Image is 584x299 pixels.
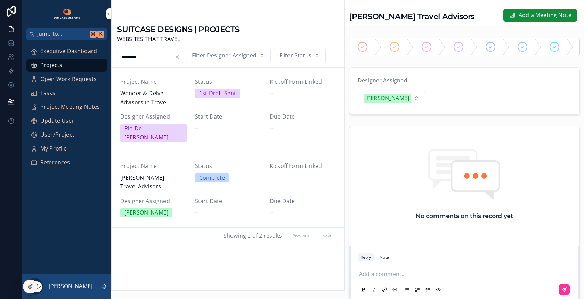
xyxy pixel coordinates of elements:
button: Clear [175,54,183,60]
span: Due Date [270,112,336,121]
span: Wander & Delve, Advisors in Travel [120,89,187,107]
h2: No comments on this record yet [416,211,513,220]
span: K [98,31,104,37]
a: Project NameWander & Delve, Advisors in TravelStatus1st Draft SentKickoff Form Linked--Designer A... [112,68,344,152]
a: User/Project [26,129,107,141]
a: Executive Dashboard [26,45,107,58]
a: Project Meeting Notes [26,101,107,113]
span: Designer Assigned [120,197,187,206]
span: Jump to... [37,30,87,39]
span: Due Date [270,197,336,206]
a: Tasks [26,87,107,99]
span: Update User [40,116,74,126]
button: Note [377,253,392,261]
span: Showing 2 of 2 results [224,232,282,241]
p: [PERSON_NAME] [49,282,92,291]
span: Start Date [195,112,261,121]
span: Project Meeting Notes [40,103,100,112]
span: -- [195,124,198,133]
button: Jump to...K [26,28,107,40]
a: Project Name[PERSON_NAME] Travel AdvisorsStatusCompleteKickoff Form Linked--Designer Assigned[PER... [112,152,344,227]
h1: SUITCASE DESIGNS | PROJECTS [117,24,240,35]
span: Start Date [195,197,261,206]
a: Update User [26,115,107,127]
span: User/Project [40,130,74,139]
button: Select Button [358,91,425,106]
span: -- [270,173,273,183]
span: Status [195,78,261,87]
span: Designer Assigned [358,76,407,84]
button: Select Button [186,48,271,63]
div: [PERSON_NAME] [124,208,168,217]
span: [PERSON_NAME] Travel Advisors [120,173,187,191]
a: Projects [26,59,107,72]
span: Tasks [40,89,55,98]
div: Complete [199,173,225,183]
button: Reply [358,253,374,261]
div: Note [380,254,389,260]
span: Kickoff Form Linked [270,162,336,171]
a: References [26,156,107,169]
span: WEBSITES THAT TRAVEL [117,35,240,44]
span: Kickoff Form Linked [270,78,336,87]
span: -- [195,208,198,217]
div: Rio De [PERSON_NAME] [124,124,182,142]
div: scrollable content [22,40,111,178]
span: Open Work Requests [40,75,97,84]
span: -- [270,208,273,217]
span: References [40,158,70,167]
span: -- [270,124,273,133]
span: Project Name [120,78,187,87]
span: Projects [40,61,62,70]
span: Project Name [120,162,187,171]
h1: [PERSON_NAME] Travel Advisors [349,11,475,22]
button: Select Button [274,48,326,63]
img: App logo [53,8,81,19]
span: Status [195,162,261,171]
a: Open Work Requests [26,73,107,86]
span: -- [270,89,273,98]
button: Add a Meeting Note [503,9,577,22]
div: [PERSON_NAME] [365,94,409,103]
span: Executive Dashboard [40,47,97,56]
span: Add a Meeting Note [519,11,571,20]
span: Filter Designer Assigned [192,51,257,60]
span: Filter Status [279,51,311,60]
span: My Profile [40,144,67,153]
div: 1st Draft Sent [199,89,236,98]
span: Designer Assigned [120,112,187,121]
a: My Profile [26,143,107,155]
